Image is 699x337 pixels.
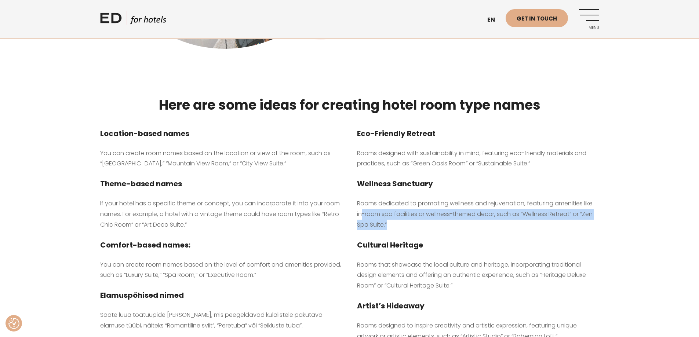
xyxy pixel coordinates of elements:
[579,9,599,29] a: Menu
[100,310,342,331] p: Saate luua toatüüpide [PERSON_NAME], mis peegeldavad külalistele pakutava elamuse tüübi, näiteks ...
[100,178,342,189] h4: Theme-based names
[357,198,599,230] p: Rooms dedicated to promoting wellness and rejuvenation, featuring amenities like in-room spa faci...
[579,26,599,30] span: Menu
[100,260,342,281] p: You can create room names based on the level of comfort and amenities provided, such as “Luxury S...
[357,128,599,139] h4: Eco-Friendly Retreat
[100,11,166,29] a: ED HOTELS
[357,178,599,189] h4: Wellness Sanctuary
[357,239,599,250] h4: Cultural Heritage
[357,260,599,291] p: Rooms that showcase the local culture and heritage, incorporating traditional design elements and...
[100,198,342,230] p: If your hotel has a specific theme or concept, you can incorporate it into your room names. For e...
[100,290,342,301] h4: Elamuspõhised nimed
[100,128,342,139] h4: Location-based names
[8,318,19,329] img: Revisit consent button
[357,148,599,169] p: Rooms designed with sustainability in mind, featuring eco-friendly materials and practices, such ...
[8,318,19,329] button: Consent Preferences
[100,148,342,169] p: You can create room names based on the location or view of the room, such as “[GEOGRAPHIC_DATA],”...
[484,11,506,29] a: en
[100,239,342,250] h4: Comfort-based names:
[357,300,599,311] h4: Artist’s Hideaway
[506,9,568,27] a: Get in touch
[100,95,599,115] h3: Here are some ideas for creating hotel room type names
